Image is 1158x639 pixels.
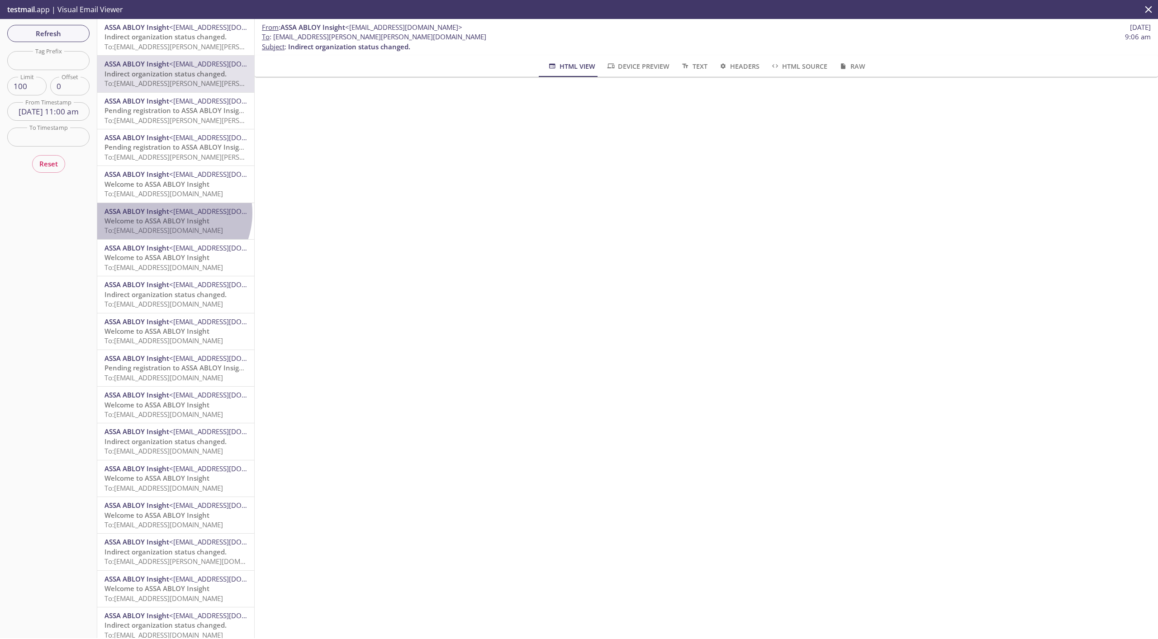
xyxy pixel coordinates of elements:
span: Refresh [14,28,82,39]
div: ASSA ABLOY Insight<[EMAIL_ADDRESS][DOMAIN_NAME]>Pending registration to ASSA ABLOY Insight remind... [97,93,254,129]
span: Welcome to ASSA ABLOY Insight [104,400,209,409]
span: Pending registration to ASSA ABLOY Insight reminder! [104,106,280,115]
span: ASSA ABLOY Insight [104,96,169,105]
span: ASSA ABLOY Insight [104,501,169,510]
span: To: [EMAIL_ADDRESS][DOMAIN_NAME] [104,336,223,345]
span: ASSA ABLOY Insight [280,23,345,32]
span: <[EMAIL_ADDRESS][DOMAIN_NAME]> [169,59,286,68]
div: ASSA ABLOY Insight<[EMAIL_ADDRESS][DOMAIN_NAME]>Indirect organization status changed.To:[EMAIL_AD... [97,56,254,92]
span: Indirect organization status changed. [104,547,227,556]
span: : [EMAIL_ADDRESS][PERSON_NAME][PERSON_NAME][DOMAIN_NAME] [262,32,486,42]
span: <[EMAIL_ADDRESS][DOMAIN_NAME]> [169,354,286,363]
span: ASSA ABLOY Insight [104,243,169,252]
span: To: [EMAIL_ADDRESS][DOMAIN_NAME] [104,594,223,603]
span: To: [EMAIL_ADDRESS][PERSON_NAME][PERSON_NAME][DOMAIN_NAME] [104,79,327,88]
span: To: [EMAIL_ADDRESS][DOMAIN_NAME] [104,410,223,419]
span: Device Preview [606,61,669,72]
span: ASSA ABLOY Insight [104,464,169,473]
span: ASSA ABLOY Insight [104,280,169,289]
span: ASSA ABLOY Insight [104,23,169,32]
span: ASSA ABLOY Insight [104,574,169,583]
span: Reset [39,158,58,170]
div: ASSA ABLOY Insight<[EMAIL_ADDRESS][DOMAIN_NAME]>Welcome to ASSA ABLOY InsightTo:[EMAIL_ADDRESS][D... [97,313,254,350]
span: Welcome to ASSA ABLOY Insight [104,253,209,262]
span: <[EMAIL_ADDRESS][DOMAIN_NAME]> [345,23,462,32]
span: <[EMAIL_ADDRESS][DOMAIN_NAME]> [169,96,286,105]
span: Indirect organization status changed. [104,620,227,630]
button: Reset [32,155,65,172]
span: ASSA ABLOY Insight [104,133,169,142]
span: <[EMAIL_ADDRESS][DOMAIN_NAME]> [169,243,286,252]
span: <[EMAIL_ADDRESS][DOMAIN_NAME]> [169,23,286,32]
span: [DATE] [1130,23,1151,32]
p: : [262,32,1151,52]
div: ASSA ABLOY Insight<[EMAIL_ADDRESS][DOMAIN_NAME]>Welcome to ASSA ABLOY InsightTo:[EMAIL_ADDRESS][D... [97,497,254,533]
span: testmail [7,5,35,14]
span: <[EMAIL_ADDRESS][DOMAIN_NAME]> [169,574,286,583]
span: Indirect organization status changed. [104,69,227,78]
button: Refresh [7,25,90,42]
span: HTML Source [770,61,827,72]
span: <[EMAIL_ADDRESS][DOMAIN_NAME]> [169,501,286,510]
span: <[EMAIL_ADDRESS][DOMAIN_NAME]> [169,207,286,216]
div: ASSA ABLOY Insight<[EMAIL_ADDRESS][DOMAIN_NAME]>Pending registration to ASSA ABLOY Insight remind... [97,129,254,166]
div: ASSA ABLOY Insight<[EMAIL_ADDRESS][DOMAIN_NAME]>Welcome to ASSA ABLOY InsightTo:[EMAIL_ADDRESS][D... [97,571,254,607]
span: To: [EMAIL_ADDRESS][DOMAIN_NAME] [104,520,223,529]
span: Text [680,61,707,72]
span: Headers [718,61,759,72]
span: <[EMAIL_ADDRESS][DOMAIN_NAME]> [169,170,286,179]
span: Subject [262,42,285,51]
div: ASSA ABLOY Insight<[EMAIL_ADDRESS][DOMAIN_NAME]>Welcome to ASSA ABLOY InsightTo:[EMAIL_ADDRESS][D... [97,387,254,423]
div: ASSA ABLOY Insight<[EMAIL_ADDRESS][DOMAIN_NAME]>Indirect organization status changed.To:[EMAIL_AD... [97,423,254,459]
span: To: [EMAIL_ADDRESS][PERSON_NAME][PERSON_NAME][DOMAIN_NAME] [104,152,327,161]
span: <[EMAIL_ADDRESS][DOMAIN_NAME]> [169,427,286,436]
div: ASSA ABLOY Insight<[EMAIL_ADDRESS][DOMAIN_NAME]>Pending registration to ASSA ABLOY Insight remind... [97,350,254,386]
span: Welcome to ASSA ABLOY Insight [104,180,209,189]
span: Indirect organization status changed. [104,32,227,41]
span: To: [EMAIL_ADDRESS][DOMAIN_NAME] [104,483,223,492]
span: To: [EMAIL_ADDRESS][PERSON_NAME][PERSON_NAME][DOMAIN_NAME] [104,42,327,51]
span: To [262,32,270,41]
span: ASSA ABLOY Insight [104,390,169,399]
span: <[EMAIL_ADDRESS][DOMAIN_NAME]> [169,133,286,142]
span: To: [EMAIL_ADDRESS][PERSON_NAME][DOMAIN_NAME] [104,557,275,566]
span: <[EMAIL_ADDRESS][DOMAIN_NAME]> [169,390,286,399]
span: ASSA ABLOY Insight [104,170,169,179]
span: 9:06 am [1125,32,1151,42]
span: ASSA ABLOY Insight [104,537,169,546]
span: To: [EMAIL_ADDRESS][DOMAIN_NAME] [104,373,223,382]
span: Indirect organization status changed. [288,42,410,51]
div: ASSA ABLOY Insight<[EMAIL_ADDRESS][DOMAIN_NAME]>Indirect organization status changed.To:[EMAIL_AD... [97,276,254,312]
div: ASSA ABLOY Insight<[EMAIL_ADDRESS][DOMAIN_NAME]>Welcome to ASSA ABLOY InsightTo:[EMAIL_ADDRESS][D... [97,460,254,497]
span: ASSA ABLOY Insight [104,59,169,68]
span: ASSA ABLOY Insight [104,207,169,216]
span: From [262,23,279,32]
span: To: [EMAIL_ADDRESS][PERSON_NAME][PERSON_NAME][DOMAIN_NAME] [104,116,327,125]
span: Indirect organization status changed. [104,437,227,446]
span: <[EMAIL_ADDRESS][DOMAIN_NAME]> [169,464,286,473]
span: To: [EMAIL_ADDRESS][DOMAIN_NAME] [104,263,223,272]
span: <[EMAIL_ADDRESS][DOMAIN_NAME]> [169,537,286,546]
span: To: [EMAIL_ADDRESS][DOMAIN_NAME] [104,446,223,455]
div: ASSA ABLOY Insight<[EMAIL_ADDRESS][DOMAIN_NAME]>Welcome to ASSA ABLOY InsightTo:[EMAIL_ADDRESS][D... [97,203,254,239]
span: Pending registration to ASSA ABLOY Insight reminder! [104,142,280,151]
span: Welcome to ASSA ABLOY Insight [104,473,209,483]
span: <[EMAIL_ADDRESS][DOMAIN_NAME]> [169,280,286,289]
span: <[EMAIL_ADDRESS][DOMAIN_NAME]> [169,611,286,620]
div: ASSA ABLOY Insight<[EMAIL_ADDRESS][DOMAIN_NAME]>Welcome to ASSA ABLOY InsightTo:[EMAIL_ADDRESS][D... [97,166,254,202]
span: HTML View [547,61,595,72]
div: ASSA ABLOY Insight<[EMAIL_ADDRESS][DOMAIN_NAME]>Indirect organization status changed.To:[EMAIL_AD... [97,534,254,570]
span: ASSA ABLOY Insight [104,317,169,326]
span: Indirect organization status changed. [104,290,227,299]
div: ASSA ABLOY Insight<[EMAIL_ADDRESS][DOMAIN_NAME]>Welcome to ASSA ABLOY InsightTo:[EMAIL_ADDRESS][D... [97,240,254,276]
div: ASSA ABLOY Insight<[EMAIL_ADDRESS][DOMAIN_NAME]>Indirect organization status changed.To:[EMAIL_AD... [97,19,254,55]
span: ASSA ABLOY Insight [104,354,169,363]
span: ASSA ABLOY Insight [104,427,169,436]
span: : [262,23,462,32]
span: Raw [838,61,865,72]
span: <[EMAIL_ADDRESS][DOMAIN_NAME]> [169,317,286,326]
span: To: [EMAIL_ADDRESS][DOMAIN_NAME] [104,189,223,198]
span: Welcome to ASSA ABLOY Insight [104,327,209,336]
span: ASSA ABLOY Insight [104,611,169,620]
span: To: [EMAIL_ADDRESS][DOMAIN_NAME] [104,226,223,235]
